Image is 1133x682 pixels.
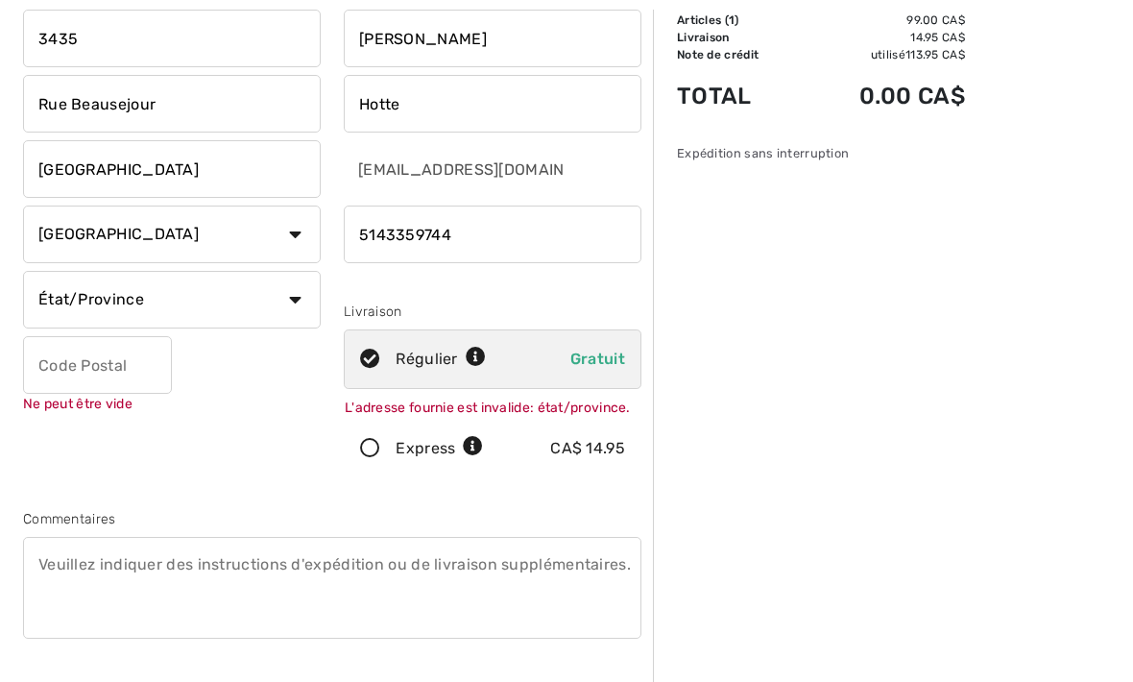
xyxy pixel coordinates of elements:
span: 113.95 CA$ [905,48,965,61]
td: Total [677,63,803,129]
div: Commentaires [23,509,641,529]
input: Courriel [344,140,567,198]
td: Livraison [677,29,803,46]
input: Ville [23,140,321,198]
div: L'adresse fournie est invalide: état/province. [344,397,641,419]
input: Adresse ligne 1 [23,10,321,67]
div: Livraison [344,302,641,322]
span: Gratuit [570,350,625,368]
div: Expédition sans interruption [677,144,965,162]
input: Prénom [344,10,641,67]
div: Régulier [396,348,486,371]
div: Ne peut être vide [23,394,172,414]
td: Articles ( ) [677,12,803,29]
input: Nom de famille [344,75,641,133]
input: Téléphone portable [344,206,641,263]
td: 99.00 CA$ [803,12,965,29]
div: Express [396,437,483,460]
div: CA$ 14.95 [550,437,625,460]
td: 14.95 CA$ [803,29,965,46]
td: 0.00 CA$ [803,63,965,129]
span: 1 [729,13,735,27]
input: Code Postal [23,336,172,394]
td: Note de crédit [677,46,803,63]
td: utilisé [803,46,965,63]
input: Adresse ligne 2 [23,75,321,133]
